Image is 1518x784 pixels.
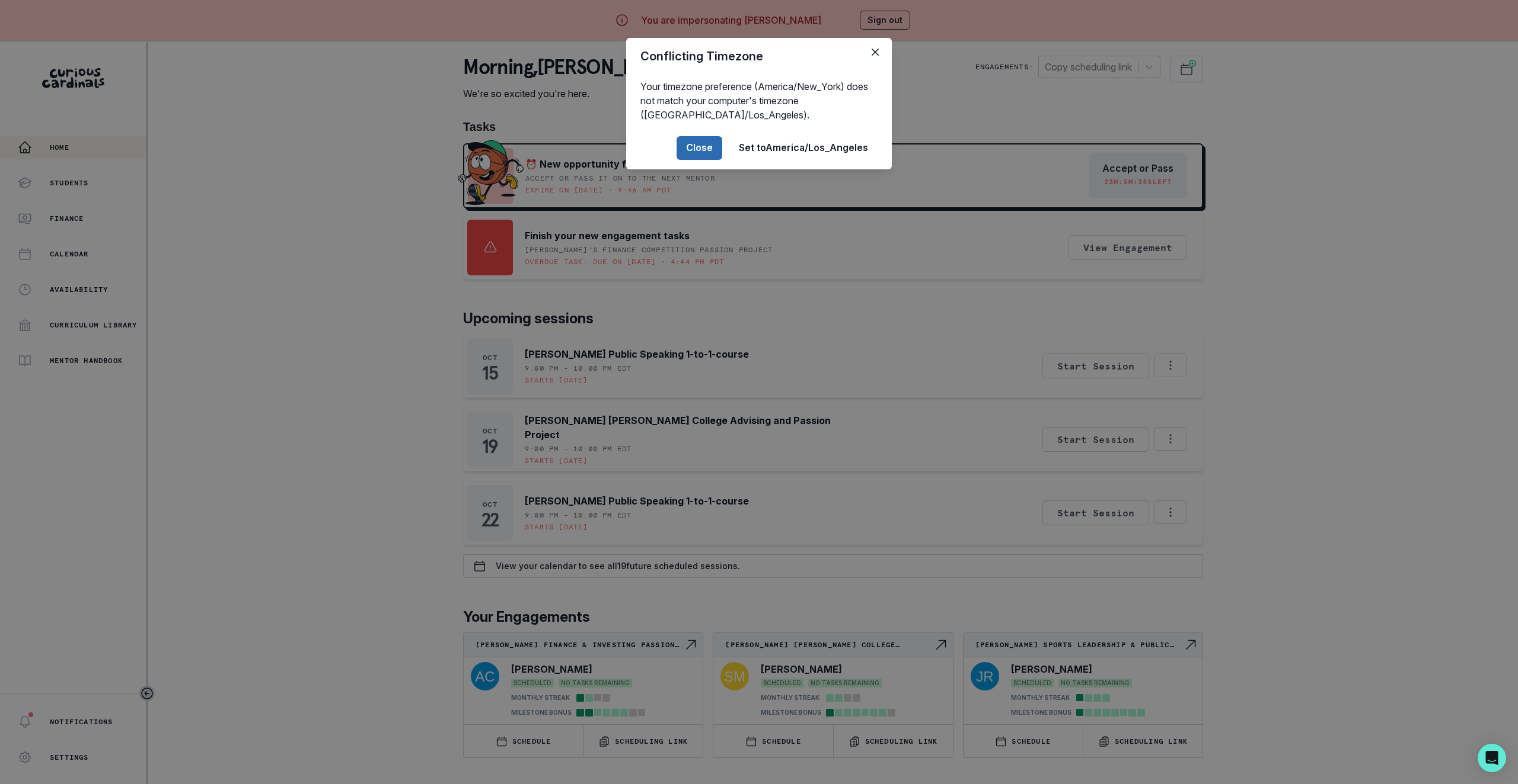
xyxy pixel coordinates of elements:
[729,136,878,160] button: Set toAmerica/Los_Angeles
[866,43,885,62] button: Close
[677,136,722,160] button: Close
[626,38,892,75] header: Conflicting Timezone
[1478,744,1506,772] div: Open Intercom Messenger
[626,75,892,127] div: Your timezone preference (America/New_York) does not match your computer's timezone ([GEOGRAPHIC_...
